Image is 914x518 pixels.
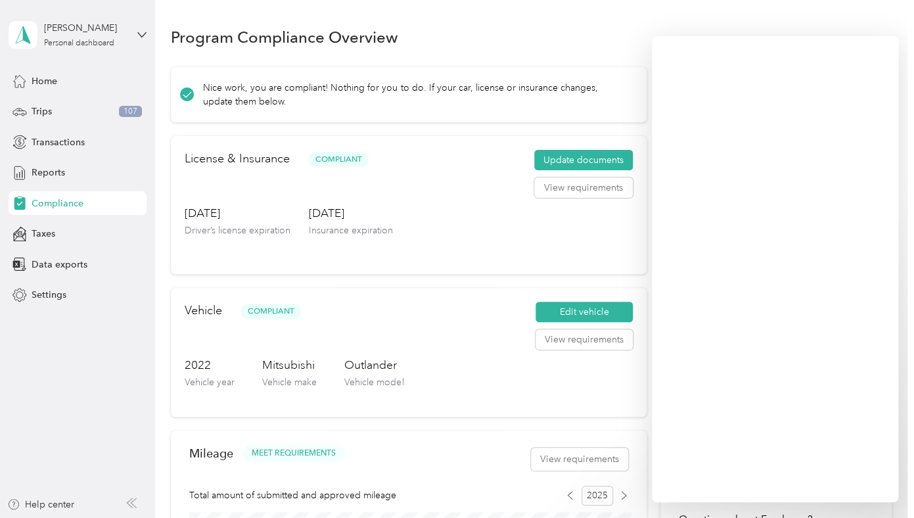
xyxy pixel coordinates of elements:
h2: Vehicle [185,302,222,319]
iframe: ada-chat-frame [652,36,898,502]
p: Insurance expiration [309,224,393,237]
button: Edit vehicle [536,302,633,323]
button: View requirements [536,329,633,350]
button: Help center [7,498,74,511]
h3: Mitsubishi [262,357,317,373]
p: Nice work, you are compliant! Nothing for you to do. If your car, license or insurance changes, u... [203,81,628,108]
h3: 2022 [185,357,235,373]
span: Total amount of submitted and approved mileage [189,488,396,502]
button: View requirements [531,448,628,471]
span: Home [32,74,57,88]
p: Vehicle year [185,375,235,389]
span: Reports [32,166,65,179]
button: MEET REQUIREMENTS [242,445,345,461]
span: Data exports [32,258,87,271]
span: 2025 [582,486,613,506]
p: Driver’s license expiration [185,224,290,237]
h3: [DATE] [185,205,290,222]
div: [PERSON_NAME] [44,21,126,35]
h2: Mileage [189,446,233,460]
span: Compliant [308,152,369,167]
span: Settings [32,288,66,302]
h1: Program Compliance Overview [171,30,398,44]
span: 107 [119,106,142,118]
span: Transactions [32,135,85,149]
span: Compliance [32,197,83,210]
button: View requirements [534,177,633,199]
span: Taxes [32,227,55,241]
p: Vehicle make [262,375,317,389]
h2: License & Insurance [185,150,290,168]
h3: Outlander [344,357,403,373]
h3: [DATE] [309,205,393,222]
button: Update documents [534,150,633,171]
p: Vehicle model [344,375,403,389]
span: Trips [32,105,52,118]
span: Compliant [240,304,301,319]
div: Personal dashboard [44,39,114,47]
span: MEET REQUIREMENTS [252,448,336,459]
